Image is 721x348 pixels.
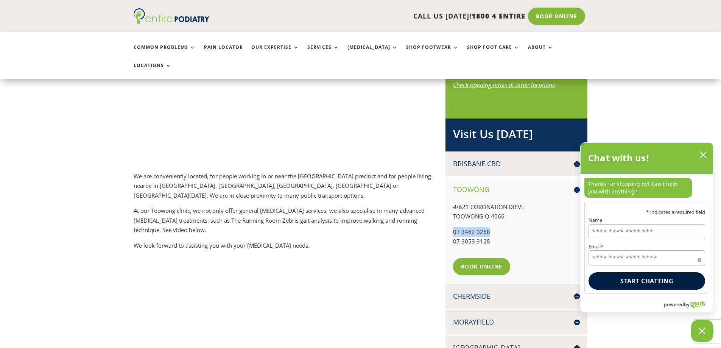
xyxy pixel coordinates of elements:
[406,45,459,61] a: Shop Footwear
[453,258,510,275] a: Book Online
[580,142,713,312] div: olark chatbox
[691,320,713,342] button: Close Chatbox
[204,45,243,61] a: Pain Locator
[664,300,684,309] span: powered
[589,224,705,239] input: Name
[453,81,555,89] a: Check opening times at other locations
[589,244,705,249] label: Email*
[584,178,692,198] p: Thanks for stopping by! Can I help you with anything?
[347,45,398,61] a: [MEDICAL_DATA]
[453,185,580,194] h4: Toowong
[581,174,713,201] div: chat
[589,250,705,265] input: Email
[472,11,525,20] span: 1800 4 ENTIRE
[134,8,209,24] img: logo (1)
[698,257,701,261] span: Required field
[307,45,339,61] a: Services
[453,126,580,146] h2: Visit Us [DATE]
[588,150,650,165] h2: Chat with us!
[134,241,432,251] p: We look forward to assisting you with your [MEDICAL_DATA] needs.
[134,172,432,206] p: We are conveniently located, for people working in or near the [GEOGRAPHIC_DATA] precinct and for...
[697,149,709,161] button: close chatbox
[453,159,580,169] h4: Brisbane CBD
[134,63,171,79] a: Locations
[251,45,299,61] a: Our Expertise
[467,45,520,61] a: Shop Foot Care
[528,45,553,61] a: About
[589,218,705,223] label: Name
[528,8,585,25] a: Book Online
[453,292,580,301] h4: Chermside
[134,45,196,61] a: Common Problems
[664,298,713,312] a: Powered by Olark
[453,317,580,327] h4: Morayfield
[684,300,690,309] span: by
[589,272,705,290] button: Start chatting
[453,202,580,227] p: 4/621 CORONATION DRIVE TOOWONG Q 4066
[453,227,580,252] p: 07 3462 0268 07 3053 3128
[134,18,209,26] a: Entire Podiatry
[238,11,525,21] p: CALL US [DATE]!
[134,206,432,241] p: At our Toowong clinic, we not only offer general [MEDICAL_DATA] services, we also specialise in m...
[589,210,705,215] p: * indicates a required field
